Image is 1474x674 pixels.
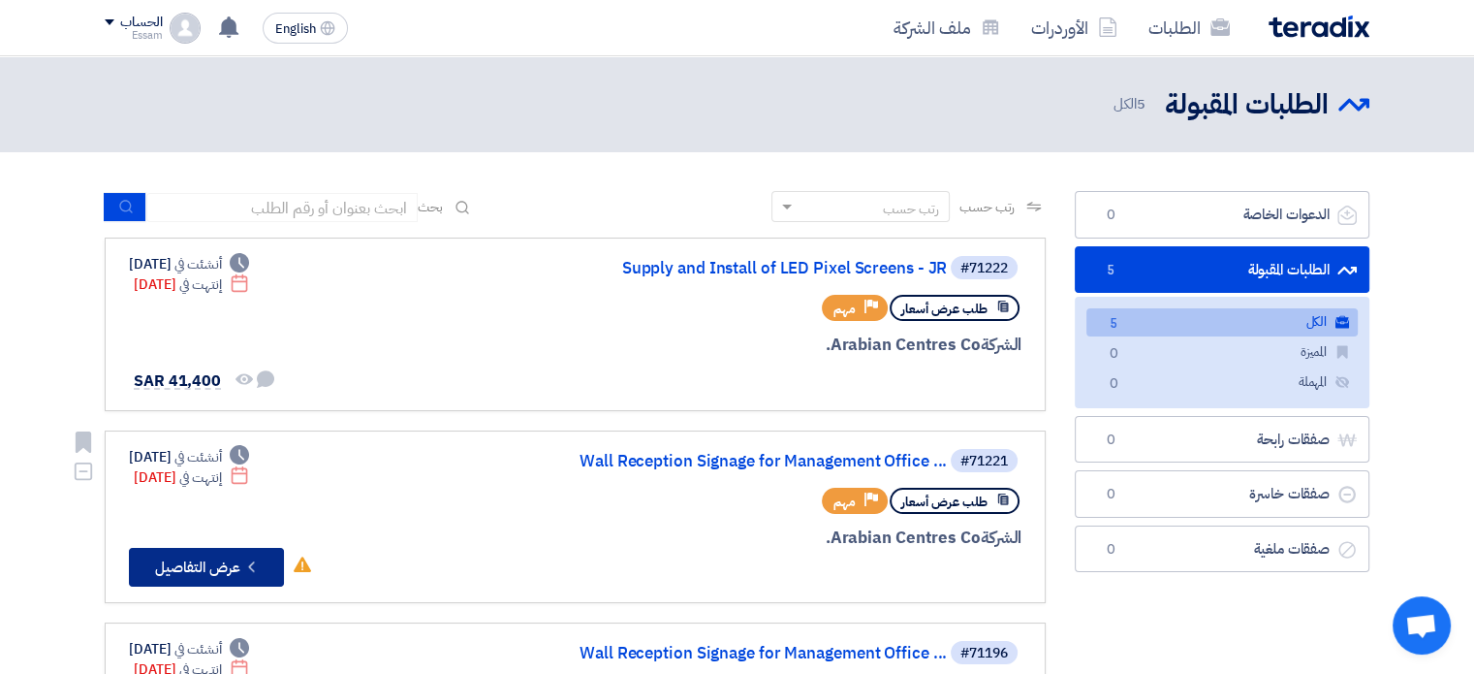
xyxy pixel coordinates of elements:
[559,645,947,662] a: Wall Reception Signage for Management Office ...
[960,262,1008,275] div: #71222
[1133,5,1245,50] a: الطلبات
[1102,344,1125,365] span: 0
[1086,338,1358,367] a: المميزة
[129,639,249,659] div: [DATE]
[901,493,988,511] span: طلب عرض أسعار
[263,13,348,44] button: English
[559,260,947,277] a: Supply and Install of LED Pixel Screens - JR
[1075,416,1369,464] a: صفقات رابحة0
[418,197,443,217] span: بحث
[174,447,221,467] span: أنشئت في
[1086,369,1358,397] a: المهملة
[120,15,162,31] div: الحساب
[1269,16,1369,38] img: Teradix logo
[129,447,249,467] div: [DATE]
[105,30,162,41] div: Essam
[134,369,221,393] span: SAR 41,400
[1016,5,1133,50] a: الأوردرات
[883,199,939,219] div: رتب حسب
[1075,191,1369,239] a: الدعوات الخاصة0
[960,647,1008,660] div: #71196
[134,467,249,488] div: [DATE]
[1165,86,1329,124] h2: الطلبات المقبولة
[1137,93,1145,114] span: 5
[878,5,1016,50] a: ملف الشركة
[1075,246,1369,294] a: الطلبات المقبولة5
[555,526,1021,551] div: Arabian Centres Co.
[1099,431,1122,450] span: 0
[833,300,856,318] span: مهم
[959,197,1015,217] span: رتب حسب
[1113,93,1149,115] span: الكل
[1102,374,1125,395] span: 0
[170,13,201,44] img: profile_test.png
[1102,314,1125,335] span: 5
[179,274,221,295] span: إنتهت في
[833,493,856,511] span: مهم
[901,300,988,318] span: طلب عرض أسعار
[275,22,316,36] span: English
[1099,485,1122,504] span: 0
[129,254,249,274] div: [DATE]
[1099,206,1122,225] span: 0
[174,639,221,659] span: أنشئت في
[960,455,1008,468] div: #71221
[146,193,418,222] input: ابحث بعنوان أو رقم الطلب
[179,467,221,488] span: إنتهت في
[1075,470,1369,518] a: صفقات خاسرة0
[981,526,1022,550] span: الشركة
[174,254,221,274] span: أنشئت في
[1099,261,1122,280] span: 5
[1393,596,1451,655] a: Open chat
[981,333,1022,357] span: الشركة
[1075,526,1369,573] a: صفقات ملغية0
[1086,308,1358,337] a: الكل
[559,453,947,470] a: Wall Reception Signage for Management Office ...
[555,333,1021,358] div: Arabian Centres Co.
[129,548,284,587] button: عرض التفاصيل
[1099,540,1122,560] span: 0
[134,274,249,295] div: [DATE]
